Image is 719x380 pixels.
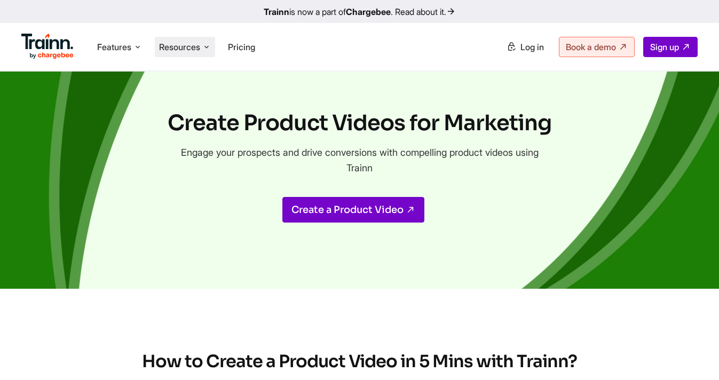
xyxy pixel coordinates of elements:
[500,37,550,57] a: Log in
[97,41,131,53] span: Features
[168,108,551,138] h1: Create Product Videos for Marketing
[159,41,200,53] span: Resources
[136,351,584,373] h2: How to Create a Product Video in 5 Mins with Trainn?
[228,42,255,52] a: Pricing
[181,145,539,176] p: Engage your prospects and drive conversions with compelling product videos using Trainn
[559,37,635,57] a: Book a demo
[264,6,289,17] b: Trainn
[282,197,424,223] a: Create a Product Video
[650,42,679,52] span: Sign up
[666,329,719,380] iframe: Chat Widget
[643,37,698,57] a: Sign up
[566,42,616,52] span: Book a demo
[520,42,544,52] span: Log in
[21,34,74,59] img: Trainn Logo
[346,6,391,17] b: Chargebee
